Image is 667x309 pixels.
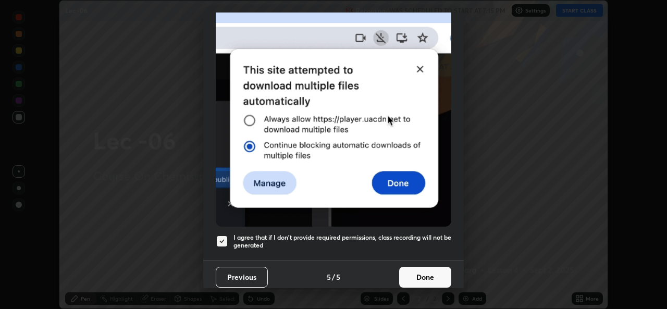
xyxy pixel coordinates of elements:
h4: / [332,271,335,282]
h4: 5 [336,271,340,282]
h5: I agree that if I don't provide required permissions, class recording will not be generated [233,233,451,250]
button: Previous [216,267,268,288]
h4: 5 [327,271,331,282]
button: Done [399,267,451,288]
